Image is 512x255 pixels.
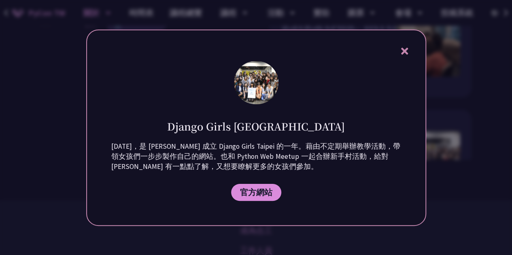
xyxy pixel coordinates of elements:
[111,141,401,172] p: [DATE]，是 [PERSON_NAME] 成立 Django Girls Taipei 的一年。藉由不定期舉辦教學活動，帶領女孩們一步步製作自己的網站。也和 Python Web Meetu...
[240,187,272,197] span: 官方網站
[231,184,281,201] a: 官方網站
[234,61,278,104] img: photo
[167,119,345,133] h1: Django Girls [GEOGRAPHIC_DATA]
